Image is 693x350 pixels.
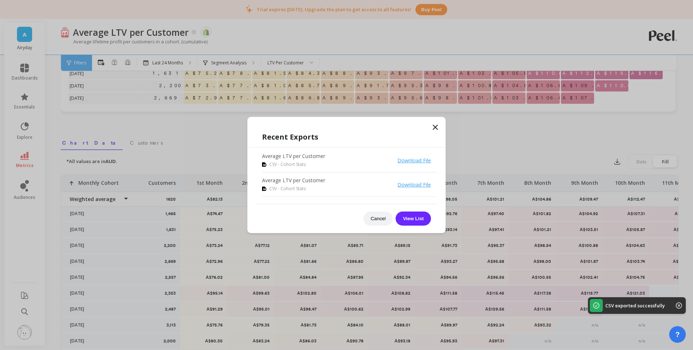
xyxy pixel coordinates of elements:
p: CSV exported successfully [605,302,665,309]
span: ? [675,329,680,340]
img: csv icon [262,162,266,167]
button: View List [396,212,431,226]
a: Download File [397,157,431,164]
p: Average LTV per Customer [262,153,325,160]
span: CSV - Cohort Stats [269,185,306,192]
p: Average LTV per Customer [262,177,325,184]
button: Cancel [363,212,393,226]
a: Download File [397,181,431,188]
span: CSV - Cohort Stats [269,161,306,168]
img: csv icon [262,187,266,191]
h1: Recent Exports [262,132,431,142]
button: ? [669,326,686,343]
